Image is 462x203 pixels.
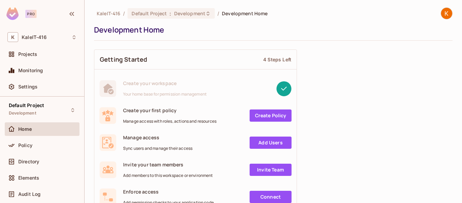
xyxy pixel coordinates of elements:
li: / [123,10,125,17]
span: Settings [18,84,38,89]
span: Default Project [9,103,44,108]
span: Audit Log [18,191,41,197]
span: Enforce access [123,188,214,195]
span: the active workspace [97,10,120,17]
span: Elements [18,175,39,181]
span: Manage access [123,134,192,141]
img: SReyMgAAAABJRU5ErkJggg== [6,7,19,20]
span: Development [174,10,205,17]
li: / [217,10,219,17]
span: Getting Started [100,55,147,64]
span: Create your workspace [123,80,207,86]
div: Pro [25,10,37,18]
span: Your home base for permission management [123,92,207,97]
span: Projects [18,52,37,57]
span: Home [18,126,32,132]
div: 4 Steps Left [263,56,291,63]
span: Workspace: KaleIT-416 [22,35,47,40]
span: Sync users and manage their access [123,146,192,151]
span: Manage access with roles, actions and resources [123,119,216,124]
span: K [7,32,18,42]
span: Development [9,110,36,116]
a: Connect [250,191,292,203]
span: : [169,11,171,16]
a: Invite Team [250,164,292,176]
a: Create Policy [250,109,292,122]
span: Development Home [222,10,268,17]
img: KaleIT Support [441,8,452,19]
span: Create your first policy [123,107,216,114]
span: Policy [18,143,32,148]
a: Add Users [250,137,292,149]
div: Development Home [94,25,449,35]
span: Default Project [132,10,167,17]
span: Directory [18,159,39,164]
span: Monitoring [18,68,43,73]
span: Invite your team members [123,161,213,168]
span: Add members to this workspace or environment [123,173,213,178]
